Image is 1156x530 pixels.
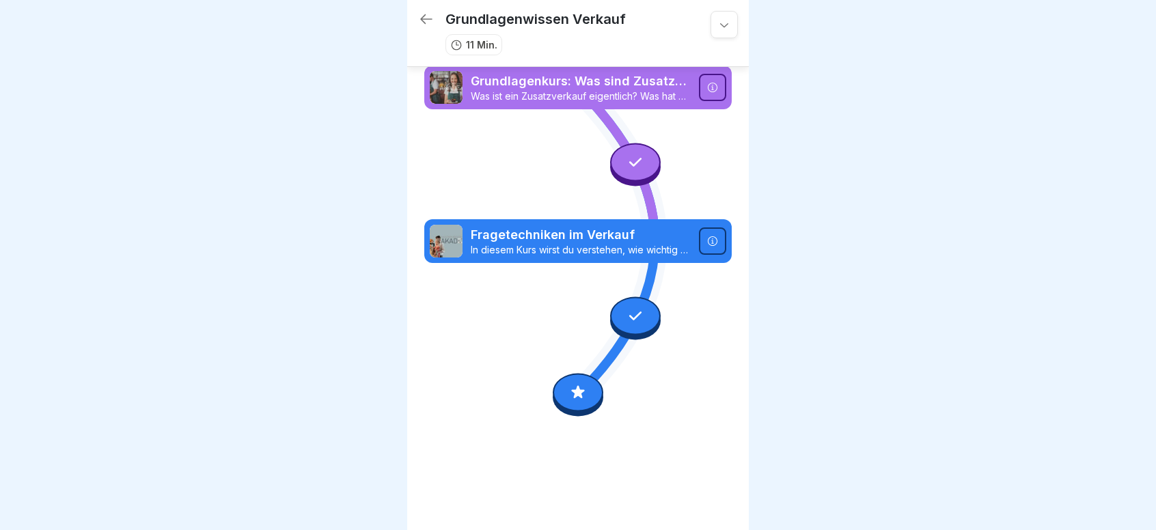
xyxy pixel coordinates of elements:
p: Fragetechniken im Verkauf [471,226,691,244]
p: In diesem Kurs wirst du verstehen, wie wichtig Fragetechniken in der Praxis sind, welche Fragetyp... [471,244,691,256]
p: Grundlagenwissen Verkauf [445,11,626,27]
p: Grundlagenkurs: Was sind Zusatzverkäufe und warum sind sie wichtig? [471,72,691,90]
img: wwen3zvij0tmugffqivx71yw.png [430,225,463,257]
p: 11 Min. [466,38,497,52]
p: Was ist ein Zusatzverkauf eigentlich? Was hat er in meiner Filiale zu suchen – und welchen Vortei... [471,90,691,102]
img: lhzfgsgbkqkg9hjqrwhcr9hs.png [430,71,463,104]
